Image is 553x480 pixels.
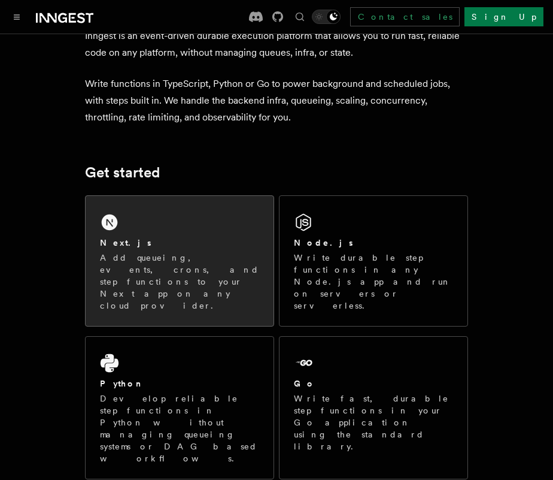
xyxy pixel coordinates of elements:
a: Get started [85,164,160,181]
p: Add queueing, events, crons, and step functions to your Next app on any cloud provider. [100,252,259,312]
h2: Python [100,378,144,390]
h2: Next.js [100,237,151,249]
p: Write functions in TypeScript, Python or Go to power background and scheduled jobs, with steps bu... [85,76,468,126]
a: Next.jsAdd queueing, events, crons, and step functions to your Next app on any cloud provider. [85,195,274,327]
button: Toggle dark mode [312,10,341,24]
h2: Node.js [294,237,353,249]
a: Sign Up [464,7,543,26]
a: GoWrite fast, durable step functions in your Go application using the standard library. [279,336,468,479]
p: Develop reliable step functions in Python without managing queueing systems or DAG based workflows. [100,393,259,464]
a: Node.jsWrite durable step functions in any Node.js app and run on servers or serverless. [279,195,468,327]
button: Find something... [293,10,307,24]
p: Write durable step functions in any Node.js app and run on servers or serverless. [294,252,453,312]
h2: Go [294,378,315,390]
p: Write fast, durable step functions in your Go application using the standard library. [294,393,453,452]
button: Toggle navigation [10,10,24,24]
a: PythonDevelop reliable step functions in Python without managing queueing systems or DAG based wo... [85,336,274,479]
a: Contact sales [350,7,460,26]
p: Inngest is an event-driven durable execution platform that allows you to run fast, reliable code ... [85,28,468,61]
